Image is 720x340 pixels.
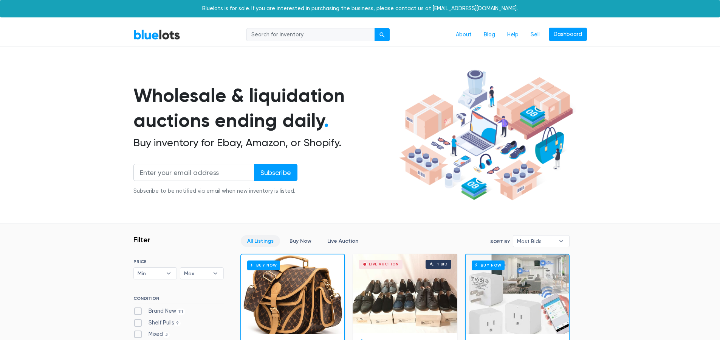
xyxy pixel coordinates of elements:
h6: Buy Now [247,260,280,270]
h6: CONDITION [133,296,224,304]
input: Subscribe [254,164,297,181]
h6: PRICE [133,259,224,264]
div: Live Auction [369,262,399,266]
a: About [450,28,478,42]
a: All Listings [241,235,280,247]
input: Enter your email address [133,164,254,181]
a: Buy Now [283,235,318,247]
a: Live Auction [321,235,365,247]
a: Buy Now [241,254,344,334]
div: 1 bid [437,262,447,266]
h6: Buy Now [472,260,505,270]
a: Dashboard [549,28,587,41]
img: hero-ee84e7d0318cb26816c560f6b4441b76977f77a177738b4e94f68c95b2b83dbb.png [396,66,576,204]
label: Shelf Pulls [133,319,181,327]
div: Subscribe to be notified via email when new inventory is listed. [133,187,297,195]
a: Blog [478,28,501,42]
a: Help [501,28,525,42]
span: 9 [174,320,181,326]
span: Min [138,268,163,279]
a: Live Auction 1 bid [353,254,457,333]
label: Mixed [133,330,170,338]
span: 3 [163,332,170,338]
b: ▾ [161,268,177,279]
span: . [324,109,329,132]
b: ▾ [207,268,223,279]
label: Sort By [490,238,510,245]
input: Search for inventory [246,28,375,42]
h1: Wholesale & liquidation auctions ending daily [133,83,396,133]
span: 111 [176,309,186,315]
h2: Buy inventory for Ebay, Amazon, or Shopify. [133,136,396,149]
a: BlueLots [133,29,180,40]
b: ▾ [553,236,569,247]
h3: Filter [133,235,150,244]
span: Max [184,268,209,279]
span: Most Bids [517,236,555,247]
a: Buy Now [466,254,569,334]
label: Brand New [133,307,186,315]
a: Sell [525,28,546,42]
